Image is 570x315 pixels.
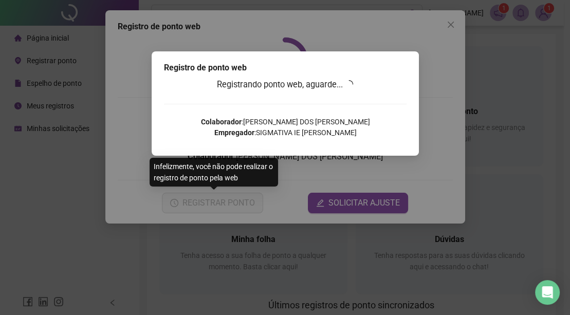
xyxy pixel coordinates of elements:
[164,117,407,138] p: : [PERSON_NAME] DOS [PERSON_NAME] : SIGMATIVA IE [PERSON_NAME]
[535,280,560,305] div: Open Intercom Messenger
[200,118,241,126] strong: Colaborador
[150,158,278,187] div: Infelizmente, você não pode realizar o registro de ponto pela web
[164,62,407,74] div: Registro de ponto web
[214,128,254,137] strong: Empregador
[344,80,354,89] span: loading
[164,78,407,91] h3: Registrando ponto web, aguarde...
